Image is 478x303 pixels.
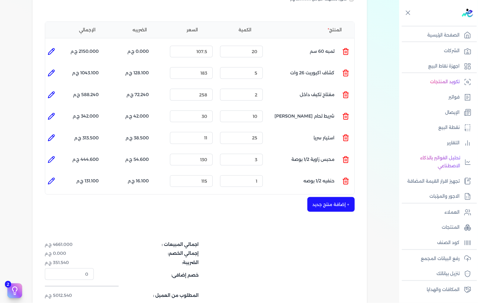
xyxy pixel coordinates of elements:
p: العملاء [444,208,460,216]
p: تكويد المنتجات [430,78,460,86]
dt: المطلوب من العميل : [97,293,199,299]
a: تنزيل بياناتك [399,267,474,280]
p: المنتجات [442,223,460,231]
p: 588.240 ج.م [73,91,99,99]
p: 131.100 ج.م [77,177,99,185]
p: 16.100 ج.م [128,177,149,185]
p: فواتير [448,93,460,101]
button: + إضافة منتج جديد [307,197,355,212]
p: 342.000 ج.م [73,112,99,120]
p: 444.600 ج.م [73,156,99,164]
p: رفع البيانات المجمع [421,255,460,263]
a: الصفحة الرئيسية [399,29,474,42]
p: لمبه 60 سم [310,43,335,60]
dd: 0.000 ج.م [45,250,94,257]
p: التقارير [447,139,460,147]
li: الإجمالي [62,27,113,33]
a: الاجور والمرتبات [399,190,474,203]
p: مفتاح تكيف داخل [300,86,335,103]
img: logo [462,9,473,17]
p: 42.000 ج.م [125,112,149,120]
p: تجهيز اقرار القيمة المضافة [407,177,460,185]
dd: 4661.000 ج.م [45,241,94,248]
dt: الضريبة: [97,259,199,266]
p: نقطة البيع [438,124,460,132]
a: تكويد المنتجات [399,76,474,88]
p: 128.100 ج.م [125,69,149,77]
li: السعر [168,27,218,33]
p: كود الصنف [437,239,460,247]
a: فواتير [399,91,474,104]
a: كود الصنف [399,236,474,249]
p: اجهزة نقاط البيع [428,62,460,70]
a: اجهزة نقاط البيع [399,60,474,73]
p: كشاف اكيوريت 26 وات [290,65,335,81]
p: الشركات [444,47,460,55]
p: 38.500 ج.م [126,134,149,142]
dt: إجمالي الخصم: [97,250,199,257]
a: تحليل الفواتير بالذكاء الاصطناعي [399,152,474,172]
a: العملاء [399,206,474,219]
dd: 5012.540 ج.م [45,293,94,299]
a: التقارير [399,137,474,150]
dt: اجمالي المبيعات : [97,241,199,248]
button: 2 [7,283,22,298]
p: تنزيل بياناتك [437,270,460,278]
a: الشركات [399,45,474,57]
p: استيتر سريا [314,130,335,146]
a: المكافات والهدايا [399,283,474,296]
a: الإيصال [399,106,474,119]
p: محبس زاوية 1/2 بوصة [292,151,335,168]
p: الصفحة الرئيسية [427,31,460,39]
p: الإيصال [445,109,460,117]
p: 1043.100 ج.م [72,69,99,77]
p: 2150.000 ج.م [71,48,99,56]
p: 54.600 ج.م [125,156,149,164]
span: 2 [5,281,11,288]
p: شريط لحام [PERSON_NAME] [275,108,335,125]
dt: خصم إضافى: [97,268,199,280]
li: المنتج [273,27,350,33]
p: 72.240 ج.م [127,91,149,99]
a: نقطة البيع [399,121,474,134]
a: رفع البيانات المجمع [399,252,474,265]
a: تجهيز اقرار القيمة المضافة [399,175,474,188]
p: 313.500 ج.م [74,134,99,142]
a: المنتجات [399,221,474,234]
dd: 351.540 ج.م [45,259,94,266]
li: الضريبه [115,27,165,33]
p: 0.000 ج.م [128,48,149,56]
p: تحليل الفواتير بالذكاء الاصطناعي [402,154,460,170]
li: الكمية [220,27,270,33]
p: الاجور والمرتبات [429,192,460,200]
p: المكافات والهدايا [427,286,460,294]
p: حنفيه 1/2 بوصه [304,173,335,189]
